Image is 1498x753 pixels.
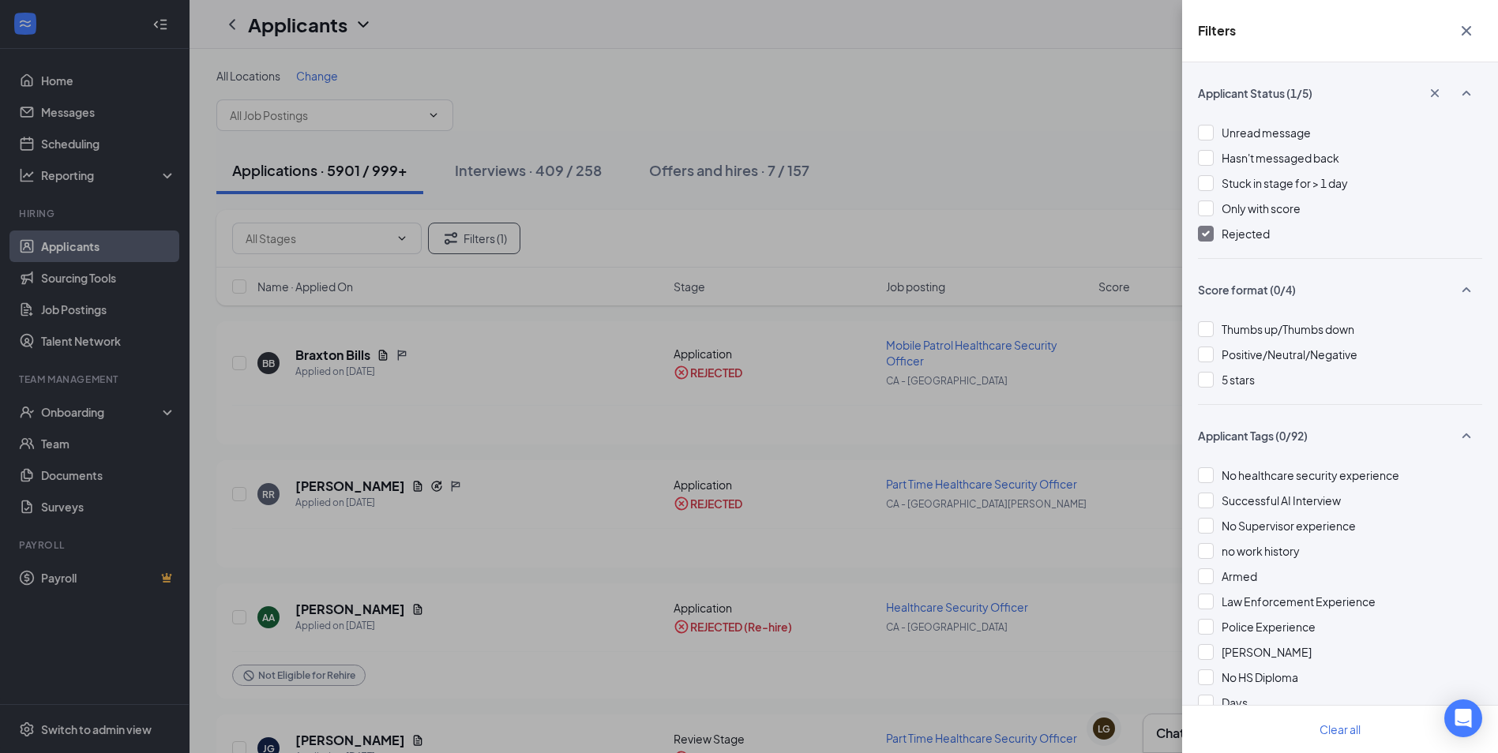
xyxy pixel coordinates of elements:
div: Open Intercom Messenger [1444,699,1482,737]
button: SmallChevronUp [1451,78,1482,108]
span: Successful AI Interview [1222,493,1341,508]
h5: Filters [1198,22,1236,39]
svg: SmallChevronUp [1457,280,1476,299]
svg: Cross [1427,85,1443,101]
span: Applicant Status (1/5) [1198,85,1312,101]
img: checkbox [1202,230,1210,237]
button: Cross [1451,16,1482,46]
span: Stuck in stage for > 1 day [1222,176,1348,190]
span: Law Enforcement Experience [1222,594,1376,609]
span: Police Experience [1222,620,1316,634]
span: [PERSON_NAME] [1222,645,1312,659]
span: No HS Diploma [1222,670,1298,684]
button: Clear all [1301,714,1380,745]
span: Score format (0/4) [1198,282,1296,298]
button: SmallChevronUp [1451,421,1482,451]
button: SmallChevronUp [1451,275,1482,305]
svg: SmallChevronUp [1457,426,1476,445]
svg: SmallChevronUp [1457,84,1476,103]
span: Armed [1222,569,1257,583]
span: Applicant Tags (0/92) [1198,428,1308,444]
span: no work history [1222,544,1300,558]
span: Thumbs up/Thumbs down [1222,322,1354,336]
span: Positive/Neutral/Negative [1222,347,1357,362]
span: Unread message [1222,126,1311,140]
span: Days [1222,695,1248,710]
span: No healthcare security experience [1222,468,1399,482]
svg: Cross [1457,21,1476,40]
span: 5 stars [1222,373,1255,387]
span: No Supervisor experience [1222,519,1356,533]
span: Hasn't messaged back [1222,151,1339,165]
span: Only with score [1222,201,1301,215]
span: Rejected [1222,227,1270,241]
button: Cross [1419,80,1451,107]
